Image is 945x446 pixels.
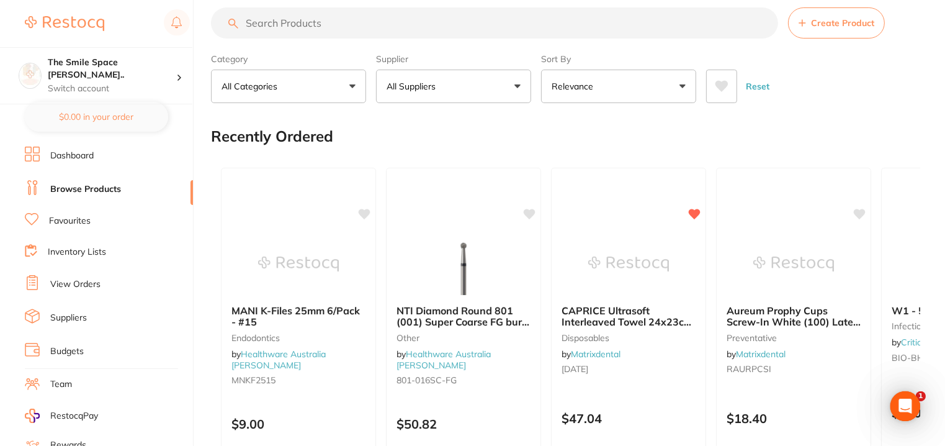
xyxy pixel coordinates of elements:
p: All Categories [222,80,282,93]
button: Create Product [788,7,885,39]
img: CAPRICE Ultrasoft Interleaved Towel 24x23cm (16 packs of 150) 2324CW [588,233,669,295]
h2: Recently Ordered [211,128,333,145]
span: 1 [916,391,926,401]
div: Open Intercom Messenger [890,391,920,421]
a: Suppliers [50,312,87,324]
b: MANI K-Files 25mm 6/Pack - #15 [231,305,365,328]
a: Dashboard [50,150,94,162]
a: Matrixdental [736,348,786,360]
img: The Smile Space Lilli Pilli [19,63,41,85]
p: $50.82 [396,417,531,431]
span: Create Product [811,18,874,28]
p: Switch account [48,83,176,95]
p: $47.04 [562,411,696,426]
small: Endodontics [231,333,365,343]
span: by [562,348,620,360]
img: NTI Diamond Round 801 (001) Super Coarse FG bur 10/Pk - 016 [423,233,504,295]
label: Category [211,53,366,65]
small: RAURPCSI [727,364,861,374]
button: All Categories [211,70,366,103]
label: Sort By [541,53,696,65]
span: by [231,348,326,371]
p: All Suppliers [387,80,441,93]
a: Favourites [49,215,91,227]
small: [DATE] [562,364,696,374]
p: $9.00 [231,417,365,431]
p: Relevance [552,80,598,93]
a: View Orders [50,278,101,291]
img: Aureum Prophy Cups Screw-In White (100) Latex Free [753,233,834,295]
a: Budgets [50,345,84,358]
b: CAPRICE Ultrasoft Interleaved Towel 24x23cm (16 packs of 150) 2324CW [562,305,696,328]
label: Supplier [376,53,531,65]
img: MANI K-Files 25mm 6/Pack - #15 [258,233,339,295]
input: Search Products [211,7,778,39]
h4: The Smile Space Lilli Pilli [48,57,176,81]
a: Browse Products [50,183,121,196]
small: other [396,333,531,343]
button: Reset [742,70,773,103]
a: Healthware Australia [PERSON_NAME] [231,348,326,371]
small: MNKF2515 [231,375,365,385]
a: RestocqPay [25,409,98,423]
small: preventative [727,333,861,343]
a: Restocq Logo [25,9,104,38]
span: by [727,348,786,360]
b: NTI Diamond Round 801 (001) Super Coarse FG bur 10/Pk - 016 [396,305,531,328]
button: Relevance [541,70,696,103]
button: $0.00 in your order [25,102,168,132]
a: Healthware Australia [PERSON_NAME] [396,348,491,371]
a: Team [50,378,72,391]
small: 801-016SC-FG [396,375,531,385]
img: RestocqPay [25,409,40,423]
img: Restocq Logo [25,16,104,31]
button: All Suppliers [376,70,531,103]
b: Aureum Prophy Cups Screw-In White (100) Latex Free [727,305,861,328]
p: $18.40 [727,411,861,426]
a: Inventory Lists [48,246,106,258]
span: RestocqPay [50,410,98,422]
a: Matrixdental [571,348,620,360]
span: by [396,348,491,371]
small: disposables [562,333,696,343]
